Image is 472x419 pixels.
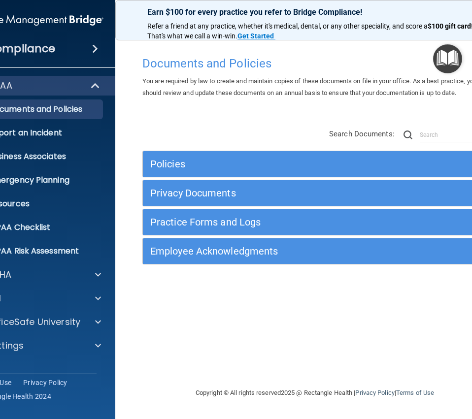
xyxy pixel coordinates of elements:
[329,129,395,138] span: Search Documents:
[150,188,394,198] h5: Privacy Documents
[404,130,412,139] img: ic-search.3b580494.png
[150,217,394,227] h5: Practice Forms and Logs
[150,246,394,257] h5: Employee Acknowledgments
[237,32,274,40] strong: Get Started
[355,389,394,396] a: Privacy Policy
[237,32,275,40] a: Get Started
[396,389,434,396] a: Terms of Use
[150,159,394,169] h5: Policies
[23,378,67,387] a: Privacy Policy
[428,22,471,30] strong: $100 gift card
[433,44,462,73] button: Open Resource Center
[147,22,428,30] span: Refer a friend at any practice, whether it's medical, dental, or any other speciality, and score a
